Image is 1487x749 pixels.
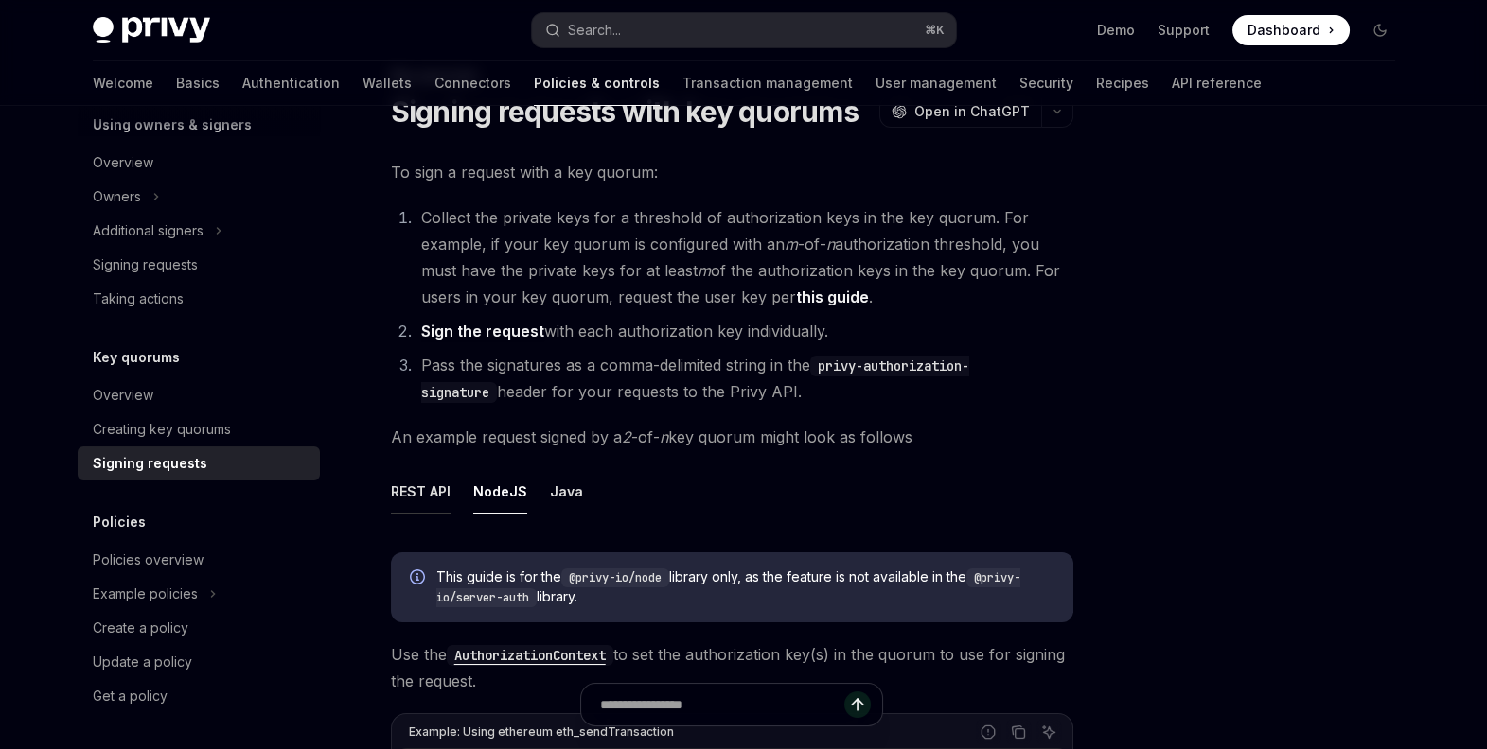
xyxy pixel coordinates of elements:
[78,645,320,679] a: Update a policy
[1232,15,1350,45] a: Dashboard
[93,617,188,639] div: Create a policy
[416,204,1073,310] li: Collect the private keys for a threshold of authorization keys in the key quorum. For example, if...
[416,352,1073,405] li: Pass the signatures as a comma-delimited string in the header for your requests to the Privy API.
[410,569,429,588] svg: Info
[568,19,621,42] div: Search...
[93,151,153,174] div: Overview
[421,322,544,341] a: Sign the request
[78,378,320,412] a: Overview
[78,248,320,282] a: Signing requests
[391,469,451,514] button: REST API
[78,446,320,480] a: Signing requests
[532,13,956,47] button: Search...⌘K
[534,61,660,106] a: Policies & controls
[391,95,859,129] h1: Signing requests with key quorums
[660,427,668,446] em: n
[78,543,320,577] a: Policies overview
[698,261,711,280] em: m
[78,611,320,645] a: Create a policy
[78,146,320,180] a: Overview
[1172,61,1262,106] a: API reference
[785,235,798,253] em: m
[550,469,583,514] button: Java
[391,159,1073,185] span: To sign a request with a key quorum:
[93,185,141,208] div: Owners
[416,318,1073,344] li: with each authorization key individually.
[1248,21,1320,40] span: Dashboard
[436,567,1054,607] span: This guide is for the library only, as the feature is not available in the library.
[242,61,340,106] a: Authentication
[78,282,320,316] a: Taking actions
[363,61,412,106] a: Wallets
[78,412,320,446] a: Creating key quorums
[93,219,204,242] div: Additional signers
[682,61,853,106] a: Transaction management
[1365,15,1395,45] button: Toggle dark mode
[93,384,153,407] div: Overview
[844,691,871,718] button: Send message
[925,23,945,38] span: ⌘ K
[1019,61,1073,106] a: Security
[93,418,231,441] div: Creating key quorums
[561,568,669,587] code: @privy-io/node
[876,61,997,106] a: User management
[1097,21,1135,40] a: Demo
[93,452,207,475] div: Signing requests
[447,645,613,666] code: AuthorizationContext
[436,568,1020,607] code: @privy-io/server-auth
[93,253,198,276] div: Signing requests
[93,17,210,44] img: dark logo
[434,61,511,106] a: Connectors
[93,549,204,571] div: Policies overview
[879,96,1041,128] button: Open in ChatGPT
[93,346,180,369] h5: Key quorums
[1096,61,1149,106] a: Recipes
[622,427,631,446] em: 2
[93,651,192,673] div: Update a policy
[391,641,1073,694] span: Use the to set the authorization key(s) in the quorum to use for signing the request.
[93,61,153,106] a: Welcome
[93,287,184,310] div: Taking actions
[176,61,220,106] a: Basics
[93,511,146,533] h5: Policies
[826,235,835,253] em: n
[93,583,198,605] div: Example policies
[796,287,869,307] a: this guide
[1158,21,1210,40] a: Support
[93,685,168,707] div: Get a policy
[447,645,613,664] a: AuthorizationContext
[473,469,527,514] button: NodeJS
[391,424,1073,450] span: An example request signed by a -of- key quorum might look as follows
[914,102,1030,121] span: Open in ChatGPT
[78,679,320,713] a: Get a policy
